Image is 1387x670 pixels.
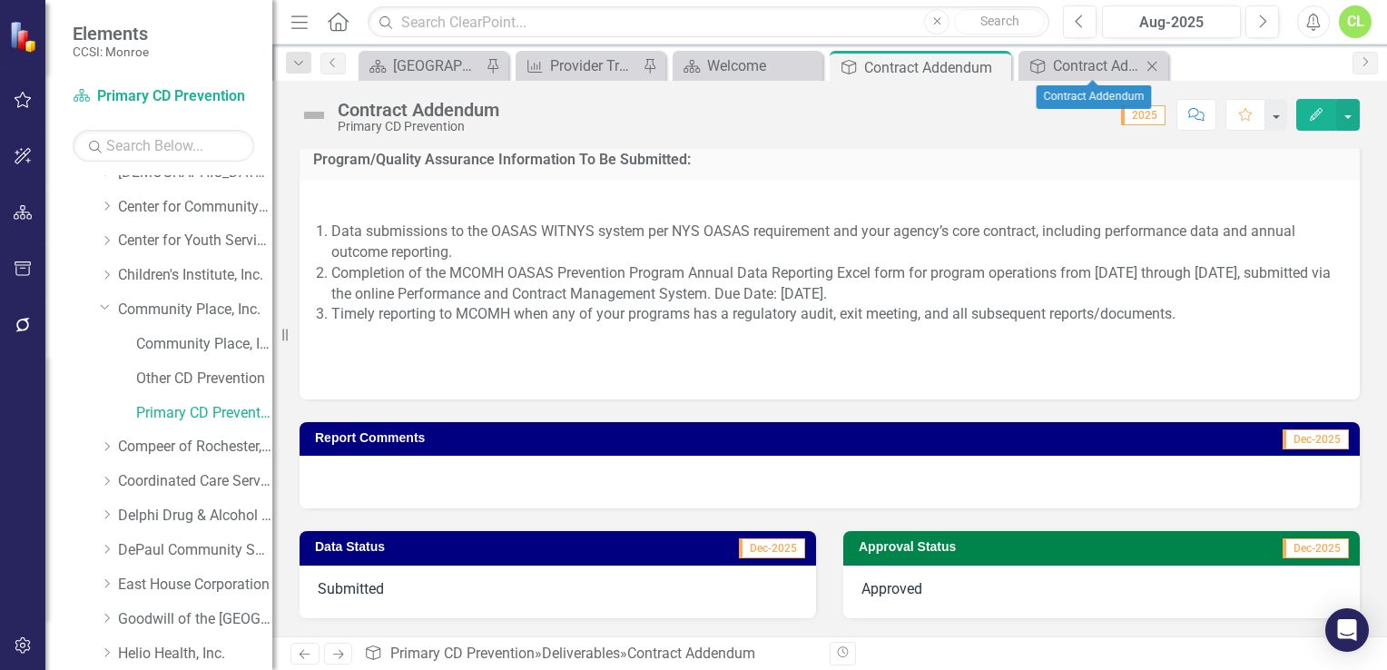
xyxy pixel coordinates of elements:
a: Goodwill of the [GEOGRAPHIC_DATA] [118,609,272,630]
a: Provider Tracking (Multi-view) [520,54,638,77]
a: Children's Institute, Inc. [118,265,272,286]
p: Timely reporting to MCOMH when any of your programs has a regulatory audit, exit meeting, and all... [331,304,1342,325]
div: Aug-2025 [1108,12,1235,34]
h3: Report Comments [315,431,955,445]
a: Contract Addendum [1023,54,1141,77]
a: Community Place, Inc. [118,300,272,320]
a: Primary CD Prevention [136,403,272,424]
span: 2025 [1121,105,1166,125]
a: Other CD Prevention [136,369,272,389]
div: Contract Addendum [338,100,499,120]
a: Center for Youth Services, Inc. [118,231,272,251]
input: Search ClearPoint... [368,6,1049,38]
a: Deliverables [542,645,620,662]
div: Contract Addendum [1037,85,1152,109]
div: Welcome [707,54,818,77]
button: CL [1339,5,1372,38]
a: Center for Community Alternatives [118,197,272,218]
div: Open Intercom Messenger [1325,608,1369,652]
a: Community Place, Inc. (MCOMH Internal) [136,334,272,355]
a: Helio Health, Inc. [118,644,272,665]
span: Approved [861,580,922,597]
a: East House Corporation [118,575,272,596]
li: Data submissions to the OASAS WITNYS system per NYS OASAS requirement and your agency’s core cont... [331,222,1342,263]
div: Provider Tracking (Multi-view) [550,54,638,77]
a: Compeer of Rochester, Inc. [118,437,272,458]
div: Primary CD Prevention [338,120,499,133]
a: DePaul Community Services, lnc. [118,540,272,561]
span: Elements [73,23,149,44]
span: Dec-2025 [1283,429,1349,449]
div: Contract Addendum [1053,54,1141,77]
a: Delphi Drug & Alcohol Council [118,506,272,527]
input: Search Below... [73,130,254,162]
a: Coordinated Care Services Inc. [118,471,272,492]
span: Dec-2025 [739,538,805,558]
small: CCSI: Monroe [73,44,149,59]
h3: Program/Quality Assurance Information To Be Submitted: [313,152,1346,168]
button: Aug-2025 [1102,5,1241,38]
div: Contract Addendum [864,56,1007,79]
div: Contract Addendum [627,645,755,662]
a: Primary CD Prevention [73,86,254,107]
span: Dec-2025 [1283,538,1349,558]
div: » » [364,644,816,665]
span: Submitted [318,580,384,597]
span: Search [980,14,1019,28]
a: Welcome [677,54,818,77]
a: [GEOGRAPHIC_DATA] [363,54,481,77]
h3: Data Status [315,540,565,554]
a: Primary CD Prevention [390,645,535,662]
div: [GEOGRAPHIC_DATA] [393,54,481,77]
li: Completion of the MCOMH OASAS Prevention Program Annual Data Reporting Excel form for program ope... [331,263,1342,305]
button: Search [954,9,1045,34]
img: ClearPoint Strategy [9,21,41,53]
img: Not Defined [300,101,329,130]
h3: Approval Status [859,540,1148,554]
